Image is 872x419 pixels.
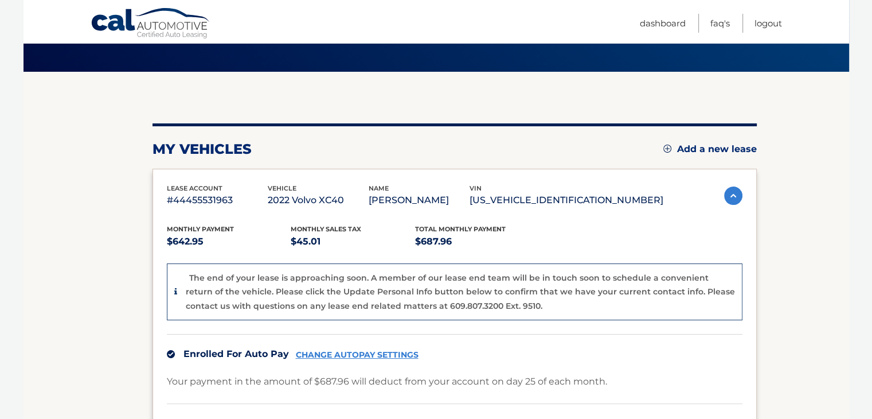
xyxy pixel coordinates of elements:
[291,234,415,250] p: $45.01
[369,192,470,208] p: [PERSON_NAME]
[415,234,539,250] p: $687.96
[183,348,289,359] span: Enrolled For Auto Pay
[268,192,369,208] p: 2022 Volvo XC40
[167,350,175,358] img: check.svg
[369,184,389,192] span: name
[167,225,234,233] span: Monthly Payment
[710,14,730,33] a: FAQ's
[186,273,735,311] p: The end of your lease is approaching soon. A member of our lease end team will be in touch soon t...
[754,14,782,33] a: Logout
[167,234,291,250] p: $642.95
[663,143,757,155] a: Add a new lease
[470,184,482,192] span: vin
[724,187,742,205] img: accordion-active.svg
[268,184,296,192] span: vehicle
[167,192,268,208] p: #44455531963
[291,225,361,233] span: Monthly sales Tax
[415,225,506,233] span: Total Monthly Payment
[296,350,419,360] a: CHANGE AUTOPAY SETTINGS
[167,374,607,390] p: Your payment in the amount of $687.96 will deduct from your account on day 25 of each month.
[470,192,663,208] p: [US_VEHICLE_IDENTIFICATION_NUMBER]
[91,7,211,41] a: Cal Automotive
[663,145,671,153] img: add.svg
[640,14,686,33] a: Dashboard
[152,141,252,158] h2: my vehicles
[167,184,222,192] span: lease account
